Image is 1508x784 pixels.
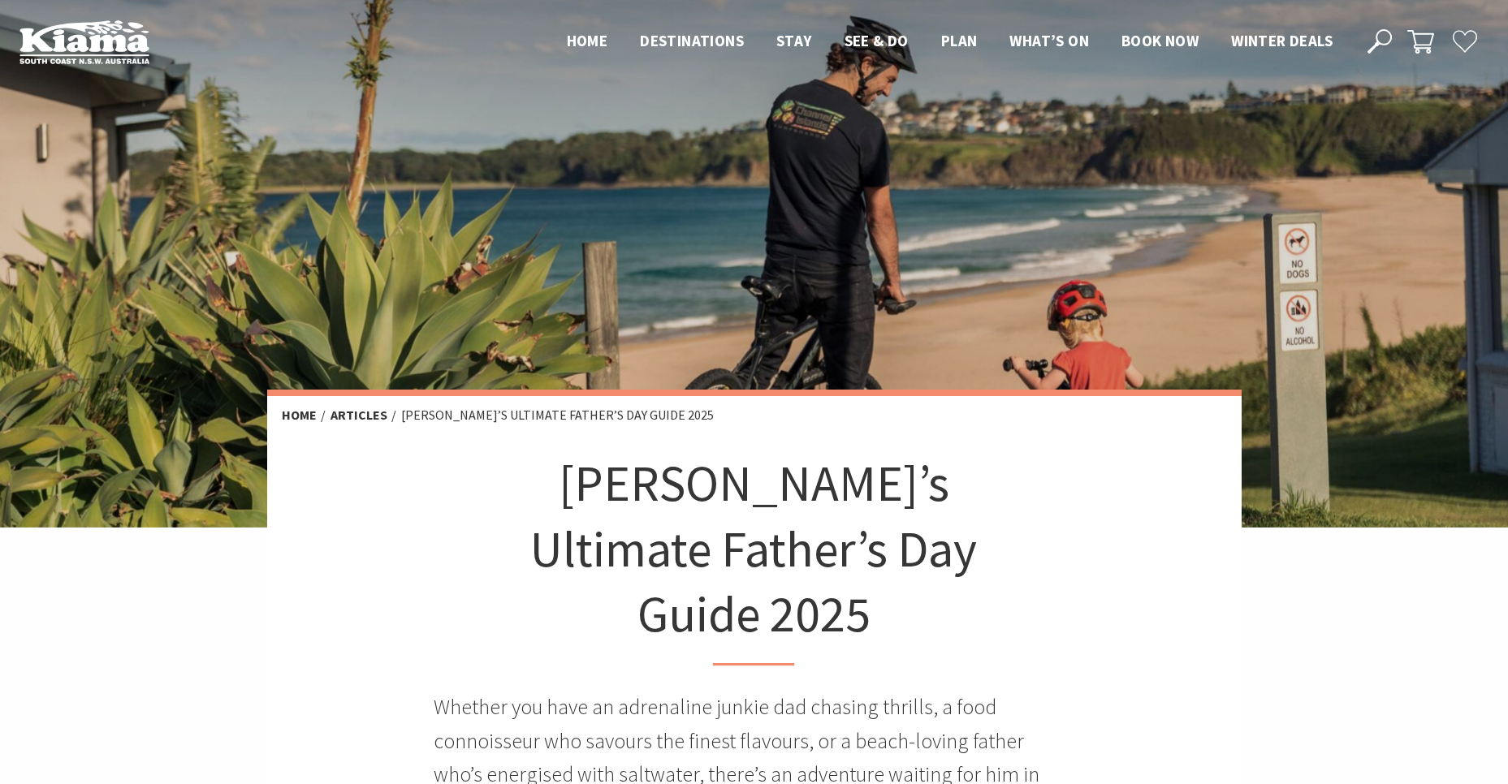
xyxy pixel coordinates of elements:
span: Stay [776,31,812,50]
span: Plan [941,31,978,50]
span: Destinations [640,31,744,50]
nav: Main Menu [551,28,1349,55]
h1: [PERSON_NAME]’s Ultimate Father’s Day Guide 2025 [514,450,995,666]
a: Articles [331,407,387,424]
span: Book now [1121,31,1199,50]
span: Home [567,31,608,50]
a: Home [282,407,317,424]
img: Kiama Logo [19,19,149,64]
span: Winter Deals [1231,31,1333,50]
span: See & Do [845,31,909,50]
li: [PERSON_NAME]’s Ultimate Father’s Day Guide 2025 [401,405,714,426]
span: What’s On [1009,31,1089,50]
